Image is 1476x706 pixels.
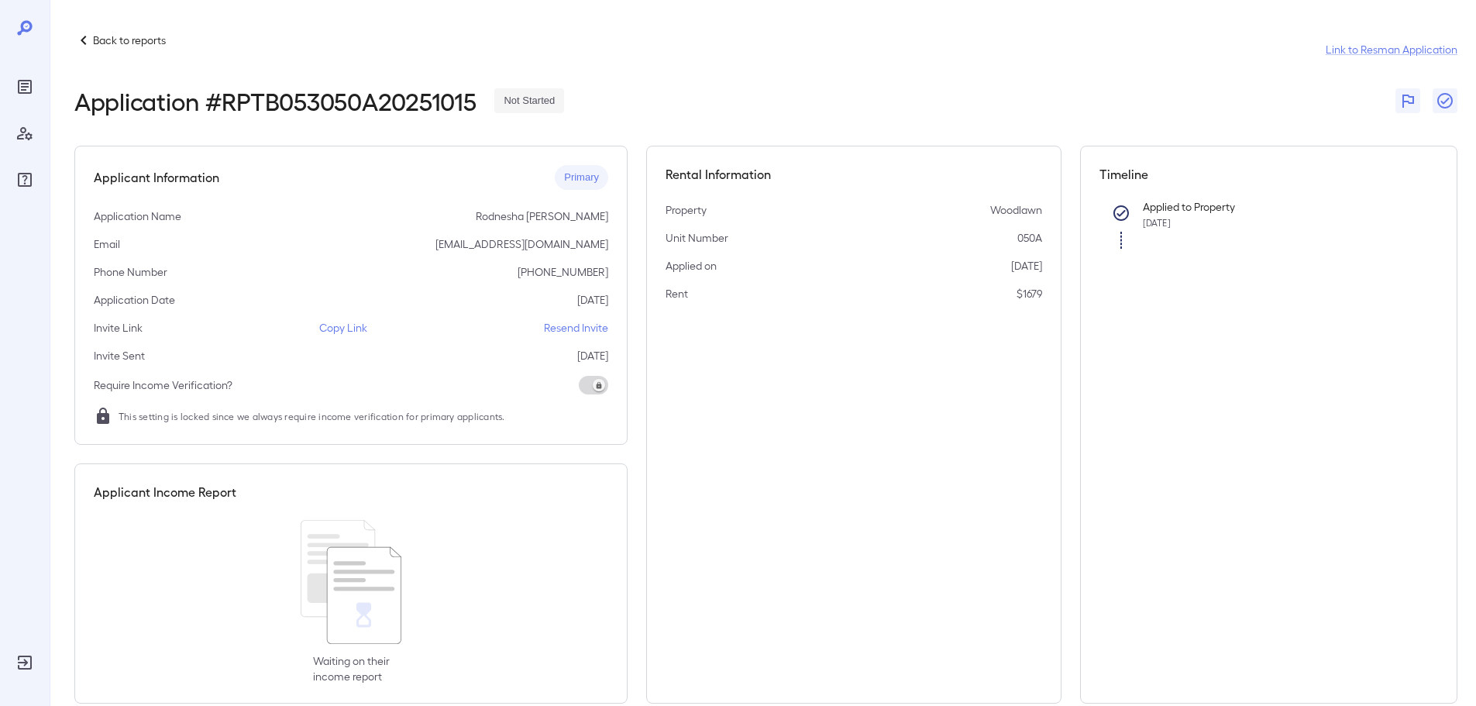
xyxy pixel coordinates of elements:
span: This setting is locked since we always require income verification for primary applicants. [119,408,505,424]
p: Require Income Verification? [94,377,232,393]
p: Applied on [666,258,717,274]
h5: Timeline [1099,165,1439,184]
span: [DATE] [1143,217,1171,228]
p: Applied to Property [1143,199,1414,215]
p: Application Name [94,208,181,224]
p: [DATE] [577,292,608,308]
p: $1679 [1017,286,1042,301]
a: Link to Resman Application [1326,42,1457,57]
p: Woodlawn [990,202,1042,218]
span: Primary [555,170,608,185]
button: Close Report [1433,88,1457,113]
div: FAQ [12,167,37,192]
p: [DATE] [1011,258,1042,274]
p: Phone Number [94,264,167,280]
p: Back to reports [93,33,166,48]
h2: Application # RPTB053050A20251015 [74,87,476,115]
p: [PHONE_NUMBER] [518,264,608,280]
p: Resend Invite [544,320,608,336]
p: Waiting on their income report [313,653,390,684]
p: Invite Link [94,320,143,336]
p: Rent [666,286,688,301]
h5: Rental Information [666,165,1042,184]
h5: Applicant Income Report [94,483,236,501]
p: Rodnesha [PERSON_NAME] [476,208,608,224]
p: 050A [1017,230,1042,246]
p: Property [666,202,707,218]
span: Not Started [494,94,564,108]
p: Email [94,236,120,252]
div: Log Out [12,650,37,675]
div: Reports [12,74,37,99]
p: Unit Number [666,230,728,246]
p: Copy Link [319,320,367,336]
p: Application Date [94,292,175,308]
h5: Applicant Information [94,168,219,187]
button: Flag Report [1395,88,1420,113]
div: Manage Users [12,121,37,146]
p: [DATE] [577,348,608,363]
p: [EMAIL_ADDRESS][DOMAIN_NAME] [435,236,608,252]
p: Invite Sent [94,348,145,363]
